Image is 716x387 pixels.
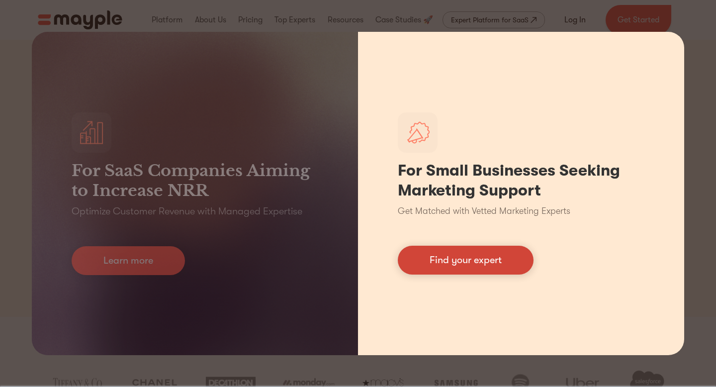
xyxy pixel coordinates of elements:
p: Optimize Customer Revenue with Managed Expertise [72,204,302,218]
a: Find your expert [398,246,534,275]
h1: For Small Businesses Seeking Marketing Support [398,161,644,200]
p: Get Matched with Vetted Marketing Experts [398,204,570,218]
a: Learn more [72,246,185,275]
h3: For SaaS Companies Aiming to Increase NRR [72,161,318,200]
